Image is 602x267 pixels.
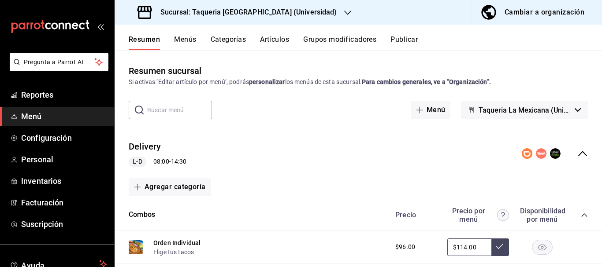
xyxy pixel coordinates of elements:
[303,35,376,50] button: Grupos modificadores
[21,218,107,230] span: Suscripción
[10,53,108,71] button: Pregunta a Parrot AI
[395,242,415,252] span: $96.00
[174,35,196,50] button: Menús
[129,157,186,167] div: 08:00 - 14:30
[129,64,201,77] div: Resumen sucursal
[390,35,418,50] button: Publicar
[153,238,201,247] button: Orden Individual
[21,175,107,187] span: Inventarios
[21,154,107,165] span: Personal
[21,89,107,101] span: Reportes
[21,110,107,122] span: Menú
[211,35,246,50] button: Categorías
[581,212,588,219] button: collapse-category-row
[24,58,95,67] span: Pregunta a Parrot AI
[6,64,108,73] a: Pregunta a Parrot AI
[21,197,107,208] span: Facturación
[249,78,285,85] strong: personalizar
[520,207,564,223] div: Disponibilidad por menú
[505,6,584,18] div: Cambiar a organización
[260,35,289,50] button: Artículos
[362,78,491,85] strong: Para cambios generales, ve a “Organización”.
[147,101,212,119] input: Buscar menú
[386,211,443,219] div: Precio
[21,132,107,144] span: Configuración
[411,101,451,119] button: Menú
[129,140,161,153] button: Delivery
[115,133,602,174] div: collapse-menu-row
[153,248,194,256] button: Elige tus tacos
[129,35,602,50] div: navigation tabs
[129,178,211,196] button: Agregar categoría
[129,35,160,50] button: Resumen
[129,240,143,254] img: Preview
[129,210,155,220] button: Combos
[461,101,588,119] button: Taqueria La Mexicana (Universidad)
[479,106,571,114] span: Taqueria La Mexicana (Universidad)
[153,7,337,18] h3: Sucursal: Taqueria [GEOGRAPHIC_DATA] (Universidad)
[97,23,104,30] button: open_drawer_menu
[129,77,588,87] div: Si activas ‘Editar artículo por menú’, podrás los menús de esta sucursal.
[447,238,491,256] input: Sin ajuste
[447,207,509,223] div: Precio por menú
[129,157,145,166] span: L-D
